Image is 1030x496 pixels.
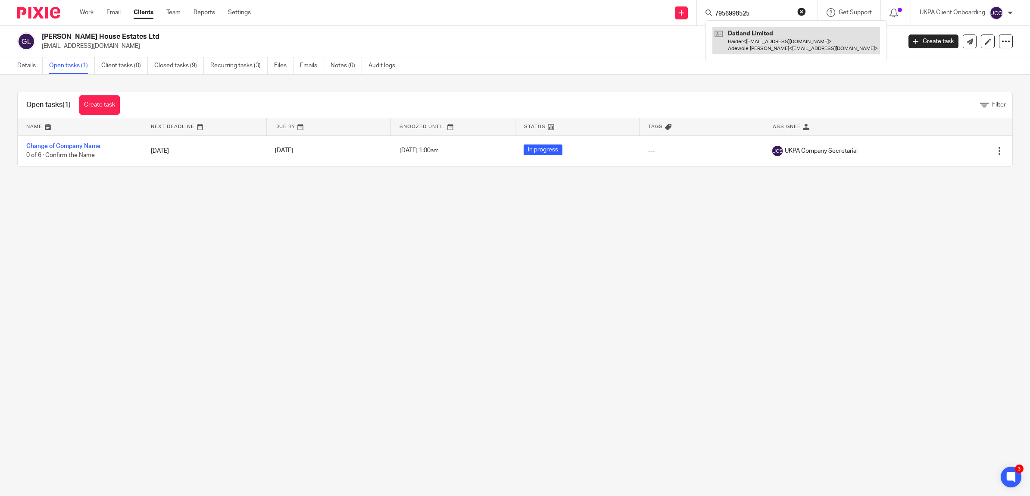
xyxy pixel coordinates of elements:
[772,146,783,156] img: svg%3E
[26,152,95,158] span: 0 of 6 · Confirm the Name
[79,95,120,115] a: Create task
[1015,465,1024,473] div: 3
[524,124,546,129] span: Status
[400,124,445,129] span: Snoozed Until
[17,7,60,19] img: Pixie
[300,57,324,74] a: Emails
[274,57,293,74] a: Files
[331,57,362,74] a: Notes (0)
[368,57,402,74] a: Audit logs
[80,8,94,17] a: Work
[992,102,1006,108] span: Filter
[908,35,958,48] a: Create task
[101,57,148,74] a: Client tasks (0)
[648,147,755,155] div: ---
[26,100,71,110] h1: Open tasks
[62,101,71,108] span: (1)
[17,32,35,50] img: svg%3E
[228,8,251,17] a: Settings
[797,7,806,16] button: Clear
[275,148,293,154] span: [DATE]
[839,9,872,16] span: Get Support
[400,148,439,154] span: [DATE] 1:00am
[648,124,663,129] span: Tags
[989,6,1003,20] img: svg%3E
[42,32,725,41] h2: [PERSON_NAME] House Estates Ltd
[785,147,858,155] span: UKPA Company Secretarial
[142,135,267,166] td: [DATE]
[714,10,792,18] input: Search
[166,8,181,17] a: Team
[134,8,153,17] a: Clients
[106,8,121,17] a: Email
[524,144,562,155] span: In progress
[194,8,215,17] a: Reports
[26,143,100,149] a: Change of Company Name
[42,42,896,50] p: [EMAIL_ADDRESS][DOMAIN_NAME]
[154,57,204,74] a: Closed tasks (9)
[920,8,985,17] p: UKPA Client Onboarding
[210,57,268,74] a: Recurring tasks (3)
[17,57,43,74] a: Details
[49,57,95,74] a: Open tasks (1)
